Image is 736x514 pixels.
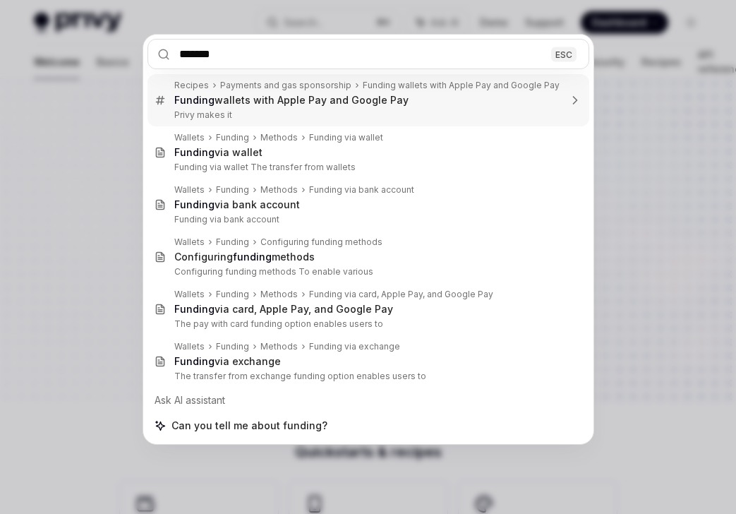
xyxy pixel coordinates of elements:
p: Configuring funding methods To enable various [174,266,560,277]
div: Methods [260,289,298,300]
div: Funding via bank account [309,184,414,196]
p: The pay with card funding option enables users to [174,318,560,330]
div: Ask AI assistant [147,388,589,413]
div: Methods [260,341,298,352]
b: Funding [174,303,215,315]
div: Methods [260,184,298,196]
div: Configuring funding methods [260,237,382,248]
div: Methods [260,132,298,143]
div: Funding via card, Apple Pay, and Google Pay [309,289,493,300]
div: Wallets [174,341,205,352]
b: Funding [174,94,215,106]
div: Funding [216,132,249,143]
div: ESC [551,47,577,61]
div: Funding [216,184,249,196]
div: Funding [216,341,249,352]
div: Wallets [174,184,205,196]
b: Funding [174,146,215,158]
b: funding [233,251,272,263]
div: via card, Apple Pay, and Google Pay [174,303,393,316]
p: Privy makes it [174,109,560,121]
b: Funding [174,198,215,210]
div: Wallets [174,289,205,300]
div: Funding [216,237,249,248]
p: Funding via wallet The transfer from wallets [174,162,560,173]
div: wallets with Apple Pay and Google Pay [174,94,409,107]
div: via wallet [174,146,263,159]
div: Wallets [174,132,205,143]
div: Recipes [174,80,209,91]
p: The transfer from exchange funding option enables users to [174,371,560,382]
div: Funding via wallet [309,132,383,143]
b: Funding [174,355,215,367]
div: Payments and gas sponsorship [220,80,351,91]
div: Funding wallets with Apple Pay and Google Pay [363,80,560,91]
p: Funding via bank account [174,214,560,225]
span: Can you tell me about funding? [171,419,327,433]
div: Wallets [174,237,205,248]
div: via bank account [174,198,300,211]
div: via exchange [174,355,281,368]
div: Funding [216,289,249,300]
div: Funding via exchange [309,341,400,352]
div: Configuring methods [174,251,315,263]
